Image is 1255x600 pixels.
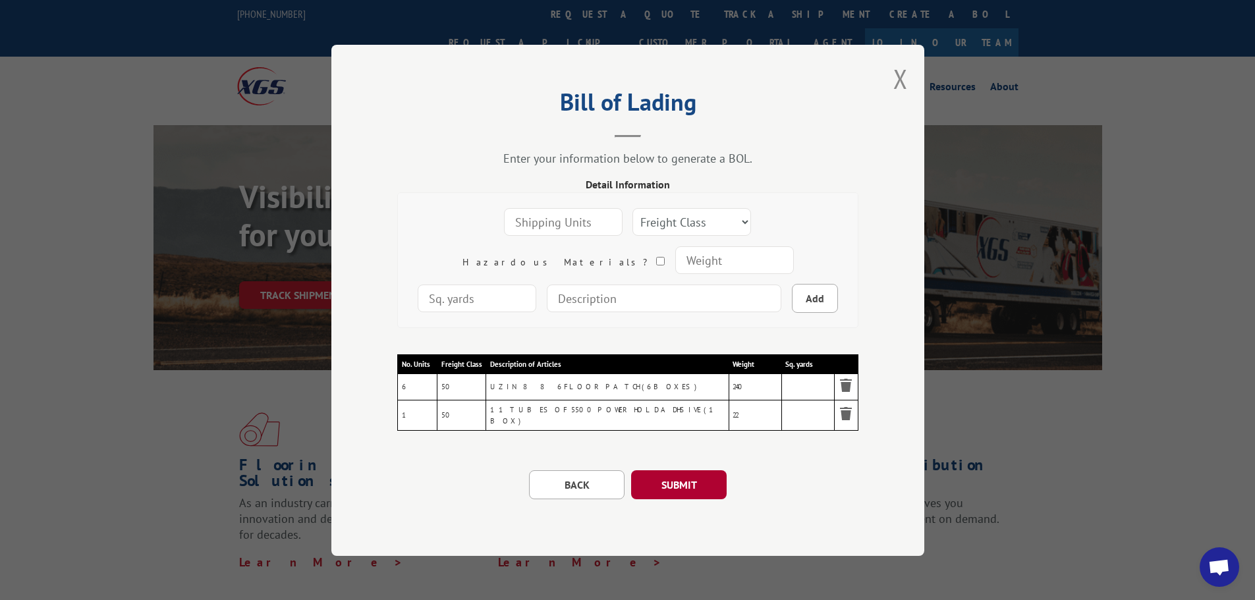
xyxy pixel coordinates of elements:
td: 240 [729,373,781,400]
input: Shipping Units [504,208,623,236]
div: Detail Information [397,177,858,192]
th: Sq. yards [781,354,834,373]
th: Weight [729,354,781,373]
img: Remove item [838,406,854,422]
td: 6 [397,373,437,400]
button: SUBMIT [631,470,727,499]
button: Close modal [893,61,908,96]
h2: Bill of Lading [397,93,858,118]
button: Add [792,284,838,313]
td: 22 [729,400,781,430]
td: UZIN 886 FLOOR PATCH (6 BOXES) [486,373,729,400]
th: No. Units [397,354,437,373]
img: Remove item [838,377,854,393]
input: Description [547,285,781,312]
th: Freight Class [437,354,486,373]
div: Enter your information below to generate a BOL. [397,151,858,166]
input: Sq. yards [418,285,536,312]
button: BACK [529,470,625,499]
th: Description of Articles [486,354,729,373]
td: 50 [437,400,486,430]
div: Open chat [1200,547,1239,587]
input: Weight [675,246,793,274]
input: Hazardous Materials? [655,257,664,265]
td: 1 [397,400,437,430]
td: 11 TUBES OF 5500 POWER HOLD ADHSIVE (1 BOX) [486,400,729,430]
label: Hazardous Materials? [462,256,664,268]
td: 50 [437,373,486,400]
